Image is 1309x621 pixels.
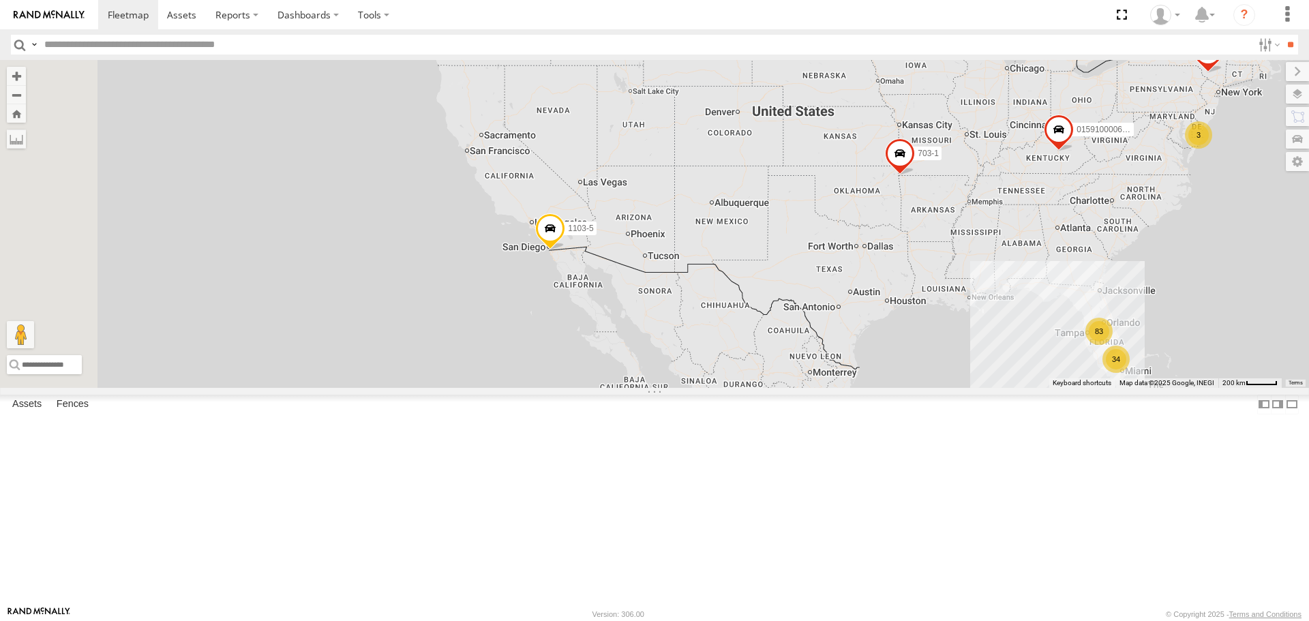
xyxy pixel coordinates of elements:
[1257,395,1271,414] label: Dock Summary Table to the Left
[29,35,40,55] label: Search Query
[50,395,95,414] label: Fences
[7,67,26,85] button: Zoom in
[7,321,34,348] button: Drag Pegman onto the map to open Street View
[1229,610,1302,618] a: Terms and Conditions
[1185,121,1212,149] div: 3
[7,607,70,621] a: Visit our Website
[1145,5,1185,25] div: Amy Torrealba
[1233,4,1255,26] i: ?
[1166,610,1302,618] div: © Copyright 2025 -
[7,85,26,104] button: Zoom out
[1053,378,1111,388] button: Keyboard shortcuts
[5,395,48,414] label: Assets
[14,10,85,20] img: rand-logo.svg
[592,610,644,618] div: Version: 306.00
[1102,346,1130,373] div: 34
[1286,152,1309,171] label: Map Settings
[7,104,26,123] button: Zoom Home
[568,224,593,234] span: 1103-5
[1218,378,1282,388] button: Map Scale: 200 km per 43 pixels
[1085,318,1113,345] div: 83
[1222,379,1246,387] span: 200 km
[1285,395,1299,414] label: Hide Summary Table
[1119,379,1214,387] span: Map data ©2025 Google, INEGI
[1253,35,1282,55] label: Search Filter Options
[1289,380,1303,385] a: Terms (opens in new tab)
[918,149,939,159] span: 703-1
[1271,395,1284,414] label: Dock Summary Table to the Right
[1077,125,1145,135] span: 015910000671878
[7,130,26,149] label: Measure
